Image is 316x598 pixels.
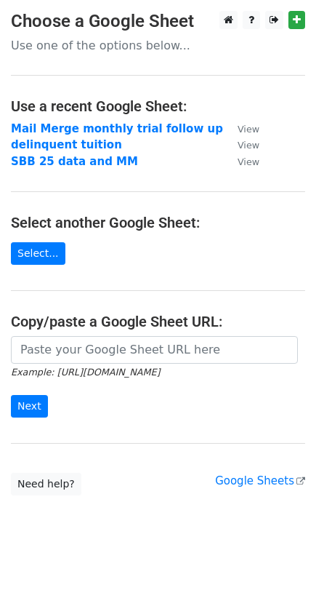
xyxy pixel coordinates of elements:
h3: Choose a Google Sheet [11,11,305,32]
a: delinquent tuition [11,138,122,151]
a: Need help? [11,473,81,495]
h4: Copy/paste a Google Sheet URL: [11,313,305,330]
a: View [223,155,259,168]
a: Mail Merge monthly trial follow up [11,122,223,135]
a: Select... [11,242,65,265]
h4: Select another Google Sheet: [11,214,305,231]
a: View [223,122,259,135]
a: View [223,138,259,151]
h4: Use a recent Google Sheet: [11,97,305,115]
input: Paste your Google Sheet URL here [11,336,298,364]
small: View [238,124,259,135]
small: Example: [URL][DOMAIN_NAME] [11,367,160,378]
a: SBB 25 data and MM [11,155,138,168]
p: Use one of the options below... [11,38,305,53]
a: Google Sheets [215,474,305,487]
small: View [238,156,259,167]
small: View [238,140,259,151]
input: Next [11,395,48,418]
